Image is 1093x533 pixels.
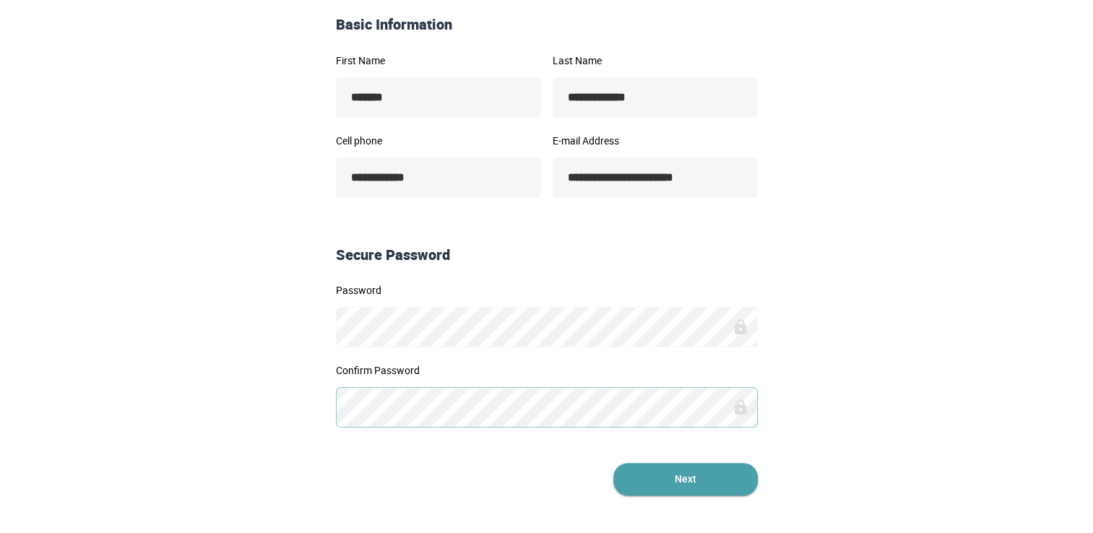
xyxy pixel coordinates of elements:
[330,245,764,266] div: Secure Password
[336,365,758,376] label: Confirm Password
[553,136,758,146] label: E-mail Address
[330,14,764,35] div: Basic Information
[336,285,758,295] label: Password
[613,463,758,495] button: Next
[336,56,541,66] label: First Name
[336,136,541,146] label: Cell phone
[553,56,758,66] label: Last Name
